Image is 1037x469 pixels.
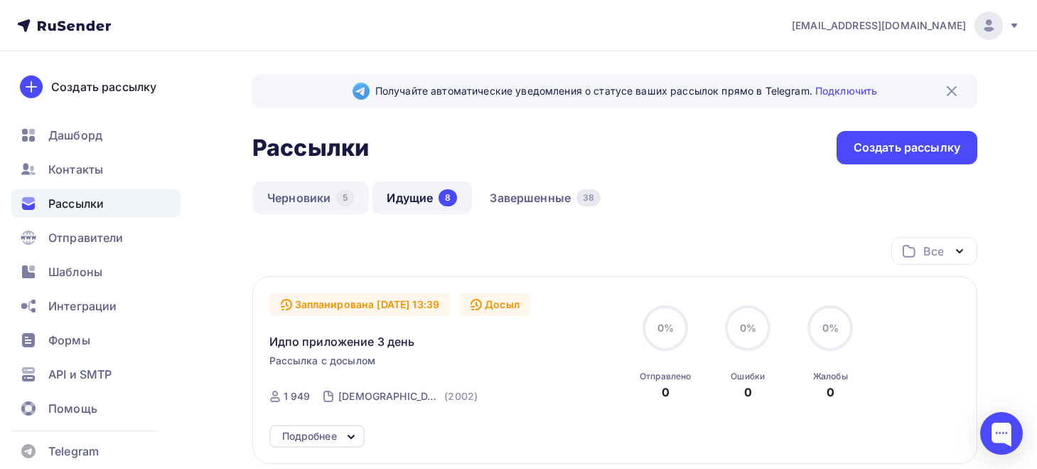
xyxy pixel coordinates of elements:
div: 0 [662,384,670,401]
div: Создать рассылку [854,139,960,156]
a: [DEMOGRAPHIC_DATA] рассылка 3ий день (2002) [337,385,479,408]
div: Подробнее [282,428,337,445]
button: Все [891,237,977,265]
div: Все [923,243,943,260]
span: Формы [48,332,90,349]
span: 0% [740,322,756,334]
div: 0 [827,384,834,401]
span: Шаблоны [48,263,102,280]
div: Жалобы [813,371,848,382]
img: Telegram [353,83,370,100]
div: Ошибки [731,371,765,382]
a: [EMAIL_ADDRESS][DOMAIN_NAME] [792,11,1020,40]
div: 1 949 [284,389,311,404]
span: Рассылка с досылом [269,354,376,368]
div: 0 [744,384,752,401]
a: Шаблоны [11,258,181,286]
a: Контакты [11,155,181,184]
span: Помощь [48,400,97,417]
div: Создать рассылку [51,78,156,95]
span: Рассылки [48,195,104,212]
div: 38 [576,189,601,206]
h2: Рассылки [252,134,369,162]
a: Идущие8 [372,181,472,214]
div: [DEMOGRAPHIC_DATA] рассылка 3ий день [338,389,441,404]
span: Telegram [48,443,99,460]
a: Рассылки [11,189,181,218]
div: Запланирована [DATE] 13:39 [269,293,451,316]
span: Дашборд [48,127,102,144]
a: Завершенные38 [475,181,616,214]
span: [EMAIL_ADDRESS][DOMAIN_NAME] [792,19,966,33]
a: Дашборд [11,121,181,149]
span: 0% [657,322,674,334]
span: Отправители [48,229,124,246]
span: Получайте автоматические уведомления о статусе ваших рассылок прямо в Telegram. [375,84,877,98]
div: Досыл [459,293,531,316]
a: Отправители [11,223,181,252]
a: Черновики5 [252,181,369,214]
span: Идпо приложение 3 день [269,333,415,350]
span: Контакты [48,161,103,178]
span: API и SMTP [48,366,112,383]
div: Отправлено [640,371,691,382]
a: Подключить [815,85,877,97]
div: 8 [439,189,457,206]
div: (2002) [444,389,478,404]
span: 0% [822,322,839,334]
div: 5 [336,189,354,206]
span: Интеграции [48,297,117,315]
a: Формы [11,326,181,354]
